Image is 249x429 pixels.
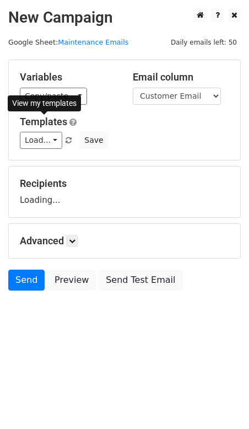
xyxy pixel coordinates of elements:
h2: New Campaign [8,8,241,27]
h5: Recipients [20,178,229,190]
div: View my templates [8,95,81,111]
a: Maintenance Emails [58,38,128,46]
h5: Advanced [20,235,229,247]
a: Daily emails left: 50 [167,38,241,46]
h5: Email column [133,71,229,83]
small: Google Sheet: [8,38,128,46]
span: Daily emails left: 50 [167,36,241,49]
a: Templates [20,116,67,127]
h5: Variables [20,71,116,83]
a: Copy/paste... [20,88,87,105]
a: Preview [47,270,96,291]
a: Send Test Email [99,270,182,291]
a: Send [8,270,45,291]
div: Loading... [20,178,229,206]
